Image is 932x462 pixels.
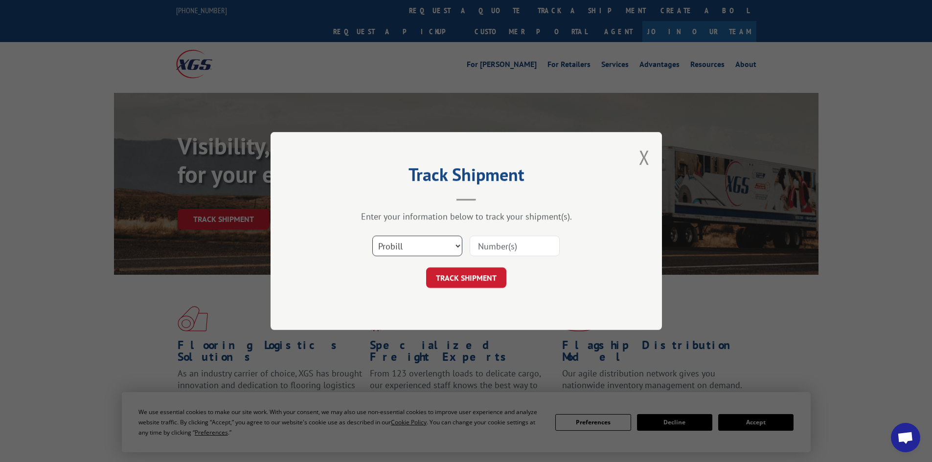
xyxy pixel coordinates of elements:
div: Enter your information below to track your shipment(s). [319,211,613,222]
button: Close modal [639,144,650,170]
input: Number(s) [470,236,560,256]
h2: Track Shipment [319,168,613,186]
a: Open chat [891,423,920,452]
button: TRACK SHIPMENT [426,267,506,288]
